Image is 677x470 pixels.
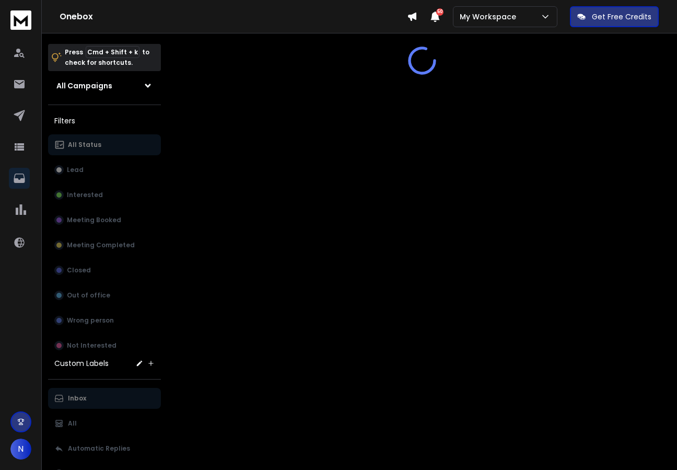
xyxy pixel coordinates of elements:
[56,81,112,91] h1: All Campaigns
[10,439,31,460] button: N
[570,6,659,27] button: Get Free Credits
[460,12,520,22] p: My Workspace
[10,10,31,30] img: logo
[48,113,161,128] h3: Filters
[86,46,139,58] span: Cmd + Shift + k
[592,12,651,22] p: Get Free Credits
[60,10,407,23] h1: Onebox
[48,75,161,96] button: All Campaigns
[54,358,109,369] h3: Custom Labels
[65,47,149,68] p: Press to check for shortcuts.
[436,8,443,16] span: 50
